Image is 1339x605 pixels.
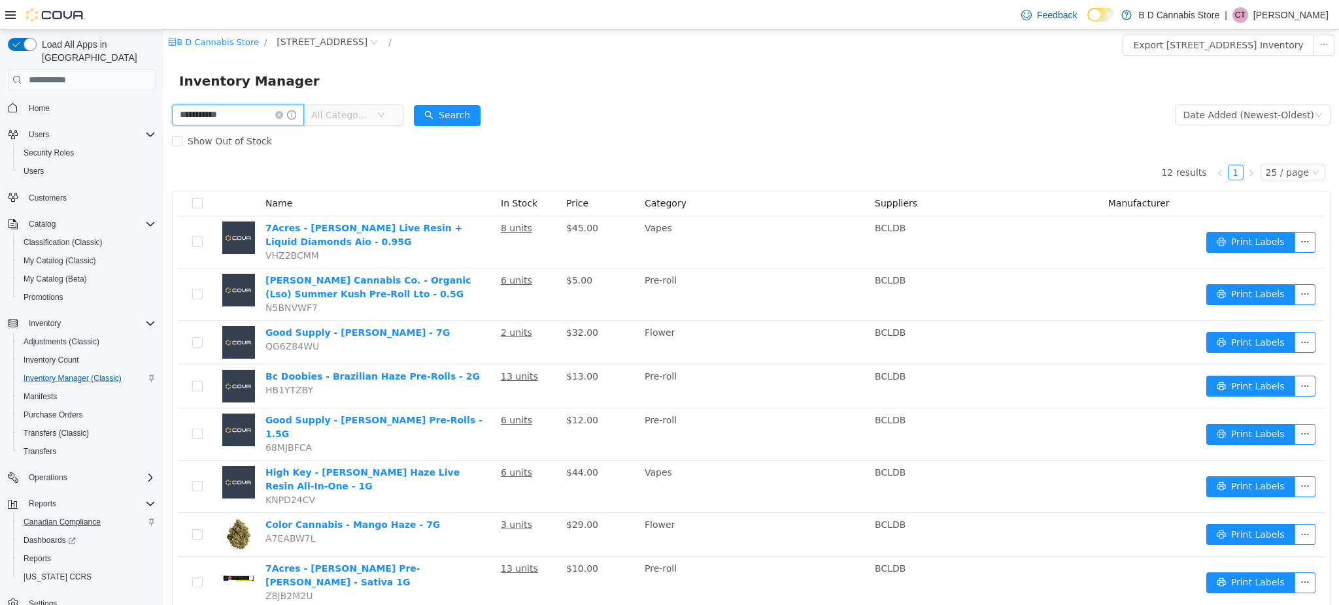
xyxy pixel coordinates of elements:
a: Security Roles [18,145,79,161]
p: [PERSON_NAME] [1253,7,1329,23]
span: All Categories [148,78,207,91]
button: Inventory Count [13,351,161,369]
button: Catalog [24,216,61,232]
button: icon: printerPrint Labels [1043,202,1132,223]
span: Operations [29,472,67,483]
button: icon: ellipsis [1131,202,1152,223]
span: Inventory Manager [16,41,164,61]
span: QG6Z84WU [102,311,156,321]
span: BCLDB [711,385,742,395]
span: In Stock [337,168,374,178]
span: Inventory [29,318,61,329]
a: 1 [1065,135,1079,150]
span: Users [24,127,156,142]
a: 7Acres - [PERSON_NAME] Live Resin + Liquid Diamonds Aio - 0.95G [102,193,299,217]
button: Canadian Compliance [13,513,161,531]
img: Cappellano Cannabis Co. - Organic (Lso) Summer Kush Pre-Roll Lto - 0.5G placeholder [59,244,92,276]
button: icon: searchSearch [250,75,317,96]
span: Load All Apps in [GEOGRAPHIC_DATA] [37,38,156,64]
a: Inventory Count [18,352,84,368]
span: Inventory Count [18,352,156,368]
span: Security Roles [24,148,74,158]
button: Operations [3,468,161,487]
p: | [1225,7,1227,23]
u: 6 units [337,245,369,255]
u: 3 units [337,489,369,500]
a: Bc Doobies - Brazilian Haze Pre-Rolls - 2G [102,341,316,352]
span: BCLDB [711,193,742,203]
td: Pre-roll [476,335,706,378]
span: Customers [29,193,67,203]
button: icon: ellipsis [1131,346,1152,367]
button: Manifests [13,387,161,406]
span: HB1YTZBY [102,355,150,365]
img: Good Supply - Summer Haze - 7G placeholder [59,296,92,329]
i: icon: down [214,81,222,90]
a: Transfers (Classic) [18,425,94,441]
div: Cody Tomlinson [1232,7,1248,23]
span: Users [29,129,49,140]
button: Transfers (Classic) [13,424,161,442]
span: Dashboards [24,535,76,546]
span: Transfers (Classic) [24,428,89,438]
u: 13 units [337,341,375,352]
i: icon: info-circle [124,80,133,90]
a: Promotions [18,289,69,305]
span: Purchase Orders [18,407,156,423]
span: Manifests [24,391,57,402]
span: Adjustments (Classic) [24,336,99,347]
button: Users [24,127,54,142]
i: icon: down [1148,139,1156,148]
a: Good Supply - [PERSON_NAME] - 7G [102,297,286,308]
div: Date Added (Newest-Oldest) [1020,75,1151,95]
u: 13 units [337,533,375,544]
span: $29.00 [403,489,435,500]
span: CT [1235,7,1246,23]
span: BCLDB [711,533,742,544]
span: Adjustments (Classic) [18,334,156,350]
a: Dashboards [13,531,161,549]
span: Feedback [1037,8,1077,22]
span: $10.00 [403,533,435,544]
span: Transfers [24,446,56,457]
span: My Catalog (Beta) [18,271,156,287]
img: Cova [26,8,85,22]
u: 6 units [337,385,369,395]
span: 68MJBFCA [102,412,148,423]
a: Users [18,163,49,179]
button: icon: ellipsis [1131,542,1152,563]
span: $32.00 [403,297,435,308]
span: A7EABW7L [102,503,152,514]
button: Transfers [13,442,161,461]
span: 522 Admirals Road [113,5,204,19]
button: icon: ellipsis [1131,394,1152,415]
td: Pre-roll [476,378,706,431]
span: Inventory [24,316,156,331]
input: Dark Mode [1087,8,1115,22]
button: Reports [13,549,161,568]
span: VHZ2BCMM [102,220,156,231]
img: 7Acres - Jack Haze Pre-Rolles - Sativa 1G hero shot [59,532,92,564]
button: Home [3,98,161,117]
a: My Catalog (Classic) [18,253,101,269]
button: icon: ellipsis [1131,446,1152,467]
a: Purchase Orders [18,407,88,423]
span: / [101,7,103,17]
span: Inventory Count [24,355,79,365]
span: BCLDB [711,245,742,255]
span: BCLDB [711,437,742,448]
button: My Catalog (Classic) [13,252,161,270]
button: Reports [3,495,161,513]
button: Purchase Orders [13,406,161,424]
span: Canadian Compliance [24,517,101,527]
button: Promotions [13,288,161,306]
td: Flower [476,291,706,335]
td: Pre-roll [476,238,706,291]
a: Reports [18,551,56,566]
a: icon: shopB D Cannabis Store [5,7,95,17]
button: icon: printerPrint Labels [1043,394,1132,415]
span: Manufacturer [945,168,1006,178]
span: Reports [24,496,156,512]
span: $12.00 [403,385,435,395]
